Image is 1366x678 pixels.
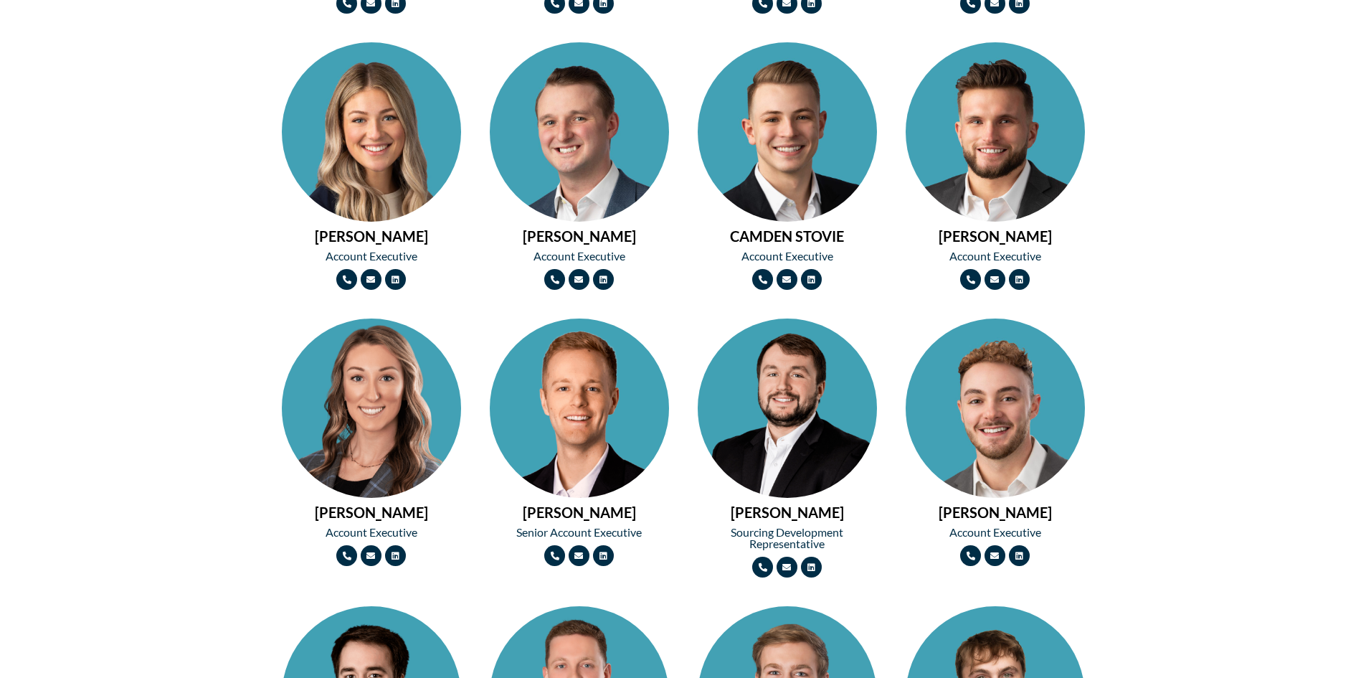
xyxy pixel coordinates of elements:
[906,527,1085,538] h2: Account Executive
[698,505,877,519] h2: [PERSON_NAME]
[282,250,461,262] h2: Account Executive
[698,229,877,243] h2: CAMDEN STOVIE
[282,505,461,519] h2: [PERSON_NAME]
[698,527,877,550] h2: Sourcing Development Representative
[490,250,669,262] h2: Account Executive
[906,229,1085,243] h2: [PERSON_NAME]
[490,229,669,243] h2: [PERSON_NAME]
[698,250,877,262] h2: Account Executive
[282,229,461,243] h2: [PERSON_NAME]
[282,527,461,538] h2: Account Executive
[490,505,669,519] h2: [PERSON_NAME]
[490,527,669,538] h2: Senior Account Executive
[906,250,1085,262] h2: Account Executive
[906,505,1085,519] h2: [PERSON_NAME]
